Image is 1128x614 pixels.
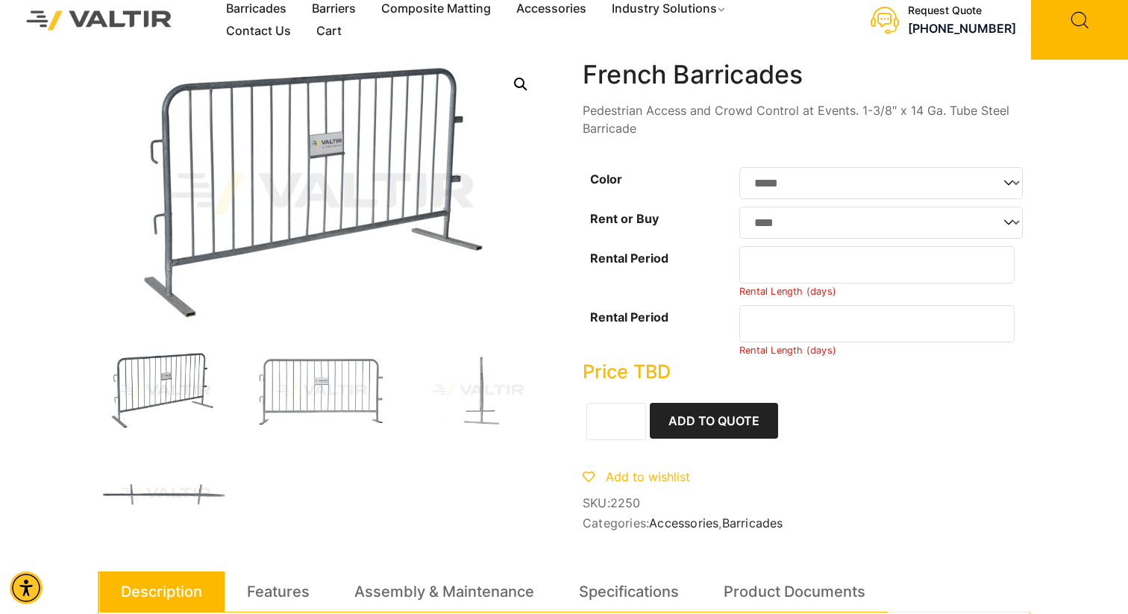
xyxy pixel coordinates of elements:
a: Accessories [649,516,718,530]
a: Cart [304,20,354,43]
label: Color [590,172,622,187]
h1: French Barricades [583,60,1030,90]
a: Product Documents [724,571,865,612]
a: Features [247,571,310,612]
span: 2250 [610,495,641,510]
input: Product quantity [586,403,646,440]
a: Specifications [579,571,679,612]
button: Add to Quote [650,403,778,439]
a: call (888) 496-3625 [908,21,1016,36]
a: Contact Us [213,20,304,43]
div: Request Quote [908,4,1016,17]
img: FrenchBar_3Q-1.jpg [98,351,232,431]
a: Barricades [722,516,783,530]
span: SKU: [583,496,1030,510]
p: Pedestrian Access and Crowd Control at Events. 1-3/8″ x 14 Ga. Tube Steel Barricade [583,101,1030,137]
input: Number [739,305,1015,342]
a: Description [121,571,202,612]
img: FrenchBar_Top.jpg [98,454,232,534]
a: Assembly & Maintenance [354,571,534,612]
small: Rental Length (days) [739,345,836,356]
div: Accessibility Menu [10,571,43,604]
img: FrenchBar_Side.jpg [411,351,545,431]
bdi: Price TBD [583,360,671,383]
th: Rental Period [583,242,739,301]
span: Add to wishlist [606,469,690,484]
th: Rental Period [583,301,739,360]
label: Rent or Buy [590,211,659,226]
a: 🔍 [507,71,534,98]
small: Rental Length (days) [739,286,836,297]
img: FrenchBar_Front-1.jpg [254,351,389,431]
input: Number [739,246,1015,283]
span: Categories: , [583,516,1030,530]
a: Add to wishlist [583,469,690,484]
